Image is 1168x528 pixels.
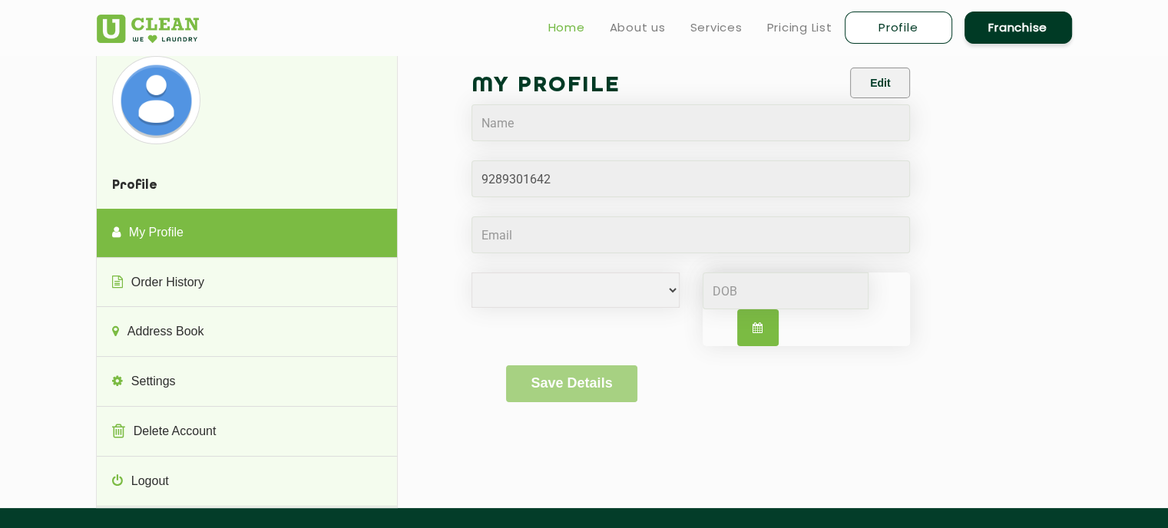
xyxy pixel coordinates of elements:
a: Pricing List [767,18,832,37]
button: Edit [850,68,910,98]
a: Profile [845,12,952,44]
h4: Profile [97,163,397,209]
a: Settings [97,358,397,407]
a: About us [610,18,666,37]
a: Order History [97,259,397,308]
input: Name [472,104,911,141]
a: Franchise [965,12,1072,44]
a: Home [548,18,585,37]
img: avatardefault_92824.png [116,60,197,140]
button: Save Details [506,365,637,402]
a: Delete Account [97,408,397,457]
a: My Profile [97,209,397,258]
input: Phone [472,160,911,197]
input: Email [472,216,911,253]
a: Services [690,18,743,37]
h2: My Profile [472,68,691,104]
img: UClean Laundry and Dry Cleaning [97,15,199,43]
a: Logout [97,457,397,507]
a: Address Book [97,308,397,357]
input: DOB [703,272,869,309]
